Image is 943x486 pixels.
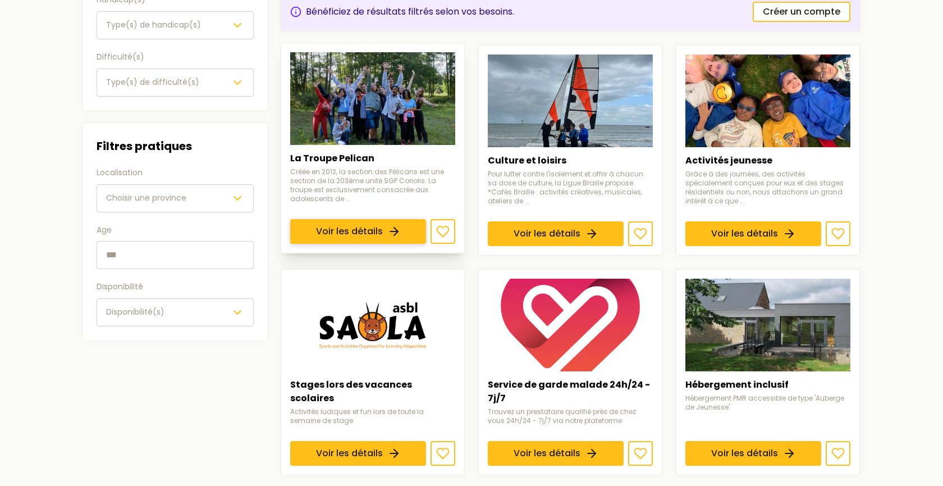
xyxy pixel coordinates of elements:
button: Type(s) de handicap(s) [97,11,254,39]
label: Localisation [97,166,254,180]
span: Disponibilité(s) [106,306,164,317]
h3: Filtres pratiques [97,137,254,155]
button: Disponibilité(s) [97,298,254,326]
label: Disponibilité [97,280,254,294]
button: Ajouter aux favoris [431,442,455,466]
button: Type(s) de difficulté(s) [97,69,254,97]
span: Type(s) de handicap(s) [106,19,201,30]
a: Voir les détails [290,442,426,466]
label: Difficulté(s) [97,51,254,64]
button: Ajouter aux favoris [826,221,850,246]
button: Ajouter aux favoris [826,442,850,466]
a: Créer un compte [753,2,850,22]
label: Age [97,224,254,237]
a: Voir les détails [685,221,821,246]
button: Ajouter aux favoris [431,219,455,244]
a: Voir les détails [488,442,624,466]
a: Voir les détails [685,442,821,466]
a: Voir les détails [290,219,426,244]
div: Bénéficiez de résultats filtrés selon vos besoins. [290,5,514,19]
span: Choisir une province [106,192,186,203]
a: Voir les détails [488,221,624,246]
button: Choisir une province [97,184,254,212]
button: Ajouter aux favoris [628,442,653,466]
button: Ajouter aux favoris [628,221,653,246]
span: Créer un compte [763,5,840,19]
span: Type(s) de difficulté(s) [106,76,199,88]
